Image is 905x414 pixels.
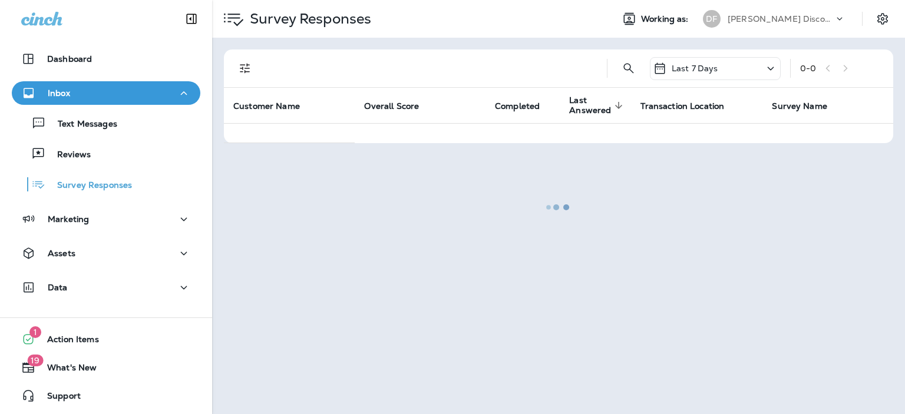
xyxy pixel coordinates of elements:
[12,241,200,265] button: Assets
[47,54,92,64] p: Dashboard
[35,334,99,349] span: Action Items
[12,141,200,166] button: Reviews
[27,355,43,366] span: 19
[12,327,200,351] button: 1Action Items
[12,172,200,197] button: Survey Responses
[12,207,200,231] button: Marketing
[45,180,132,191] p: Survey Responses
[35,391,81,405] span: Support
[12,111,200,135] button: Text Messages
[12,81,200,105] button: Inbox
[48,214,89,224] p: Marketing
[48,88,70,98] p: Inbox
[46,119,117,130] p: Text Messages
[12,356,200,379] button: 19What's New
[35,363,97,377] span: What's New
[48,249,75,258] p: Assets
[45,150,91,161] p: Reviews
[29,326,41,338] span: 1
[175,7,208,31] button: Collapse Sidebar
[12,384,200,408] button: Support
[12,276,200,299] button: Data
[12,47,200,71] button: Dashboard
[48,283,68,292] p: Data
